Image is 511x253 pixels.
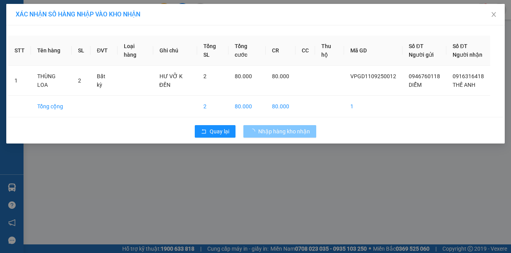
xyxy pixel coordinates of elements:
th: CC [295,36,315,66]
span: 2 [78,77,81,84]
td: THÙNG LOA [31,66,72,96]
span: [PERSON_NAME]: [2,50,85,55]
th: Mã GD [344,36,402,66]
span: Số ĐT [409,43,424,49]
span: loading [250,129,258,134]
span: BPQ101109250064 [39,50,85,56]
span: DIỄM [409,82,422,88]
th: CR [266,36,295,66]
span: 0916316418 [453,73,484,79]
span: Người gửi [409,52,434,58]
th: Ghi chú [153,36,197,66]
span: 2 [203,73,207,79]
span: Người nhận [453,52,482,58]
span: Nhập hàng kho nhận [258,127,310,136]
span: Bến xe [GEOGRAPHIC_DATA] [62,13,105,22]
span: THẾ ANH [453,82,475,88]
span: 80.000 [272,73,289,79]
th: STT [8,36,31,66]
span: 0946760118 [409,73,440,79]
span: rollback [201,129,207,135]
span: In ngày: [2,57,48,61]
th: Tên hàng [31,36,72,66]
img: logo [3,5,38,39]
span: 11:52:17 [DATE] [17,57,48,61]
td: 80.000 [266,96,295,117]
span: ----------------------------------------- [21,42,96,48]
th: Tổng cước [228,36,266,66]
span: Quay lại [210,127,229,136]
td: 80.000 [228,96,266,117]
span: Số ĐT [453,43,468,49]
span: close [491,11,497,18]
td: 1 [344,96,402,117]
span: 01 Võ Văn Truyện, KP.1, Phường 2 [62,23,108,33]
span: HƯ VỠ K ĐỀN [159,73,183,88]
button: rollbackQuay lại [195,125,236,138]
td: 1 [8,66,31,96]
th: ĐVT [91,36,118,66]
th: SL [72,36,91,66]
td: Tổng cộng [31,96,72,117]
th: Tổng SL [197,36,228,66]
span: Hotline: 19001152 [62,35,96,39]
td: 2 [197,96,228,117]
span: 80.000 [235,73,252,79]
button: Close [483,4,505,26]
span: XÁC NHẬN SỐ HÀNG NHẬP VÀO KHO NHẬN [16,11,140,18]
button: Nhập hàng kho nhận [243,125,316,138]
strong: ĐỒNG PHƯỚC [62,4,107,11]
th: Loại hàng [118,36,153,66]
td: Bất kỳ [91,66,118,96]
span: VPGD1109250012 [350,73,396,79]
th: Thu hộ [315,36,344,66]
